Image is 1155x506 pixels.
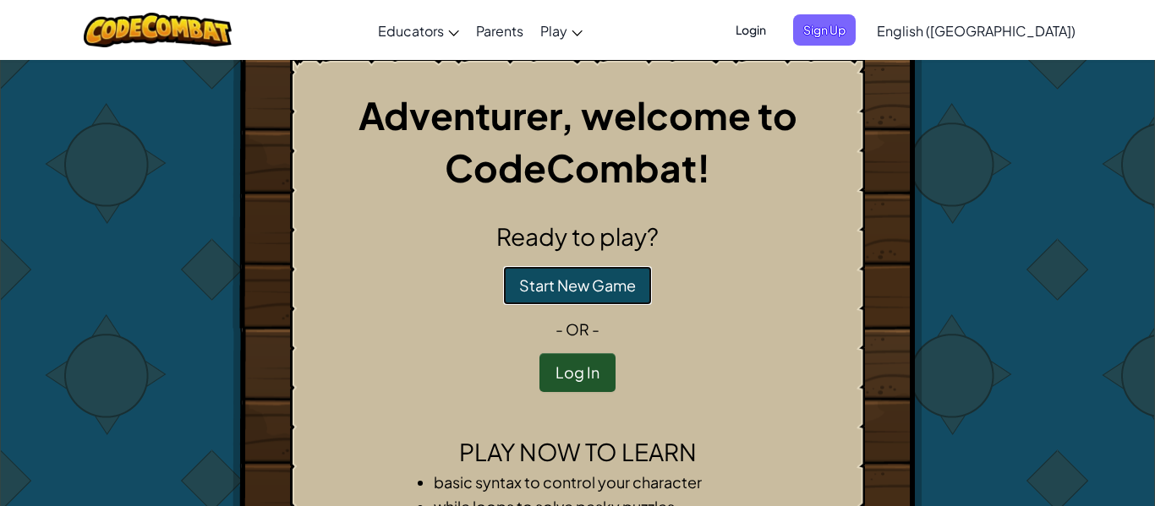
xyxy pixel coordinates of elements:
a: Educators [369,8,468,53]
button: Start New Game [503,266,652,305]
span: English ([GEOGRAPHIC_DATA]) [877,22,1076,40]
button: Login [725,14,776,46]
span: Educators [378,22,444,40]
li: basic syntax to control your character [434,470,755,494]
a: Parents [468,8,532,53]
span: Play [540,22,567,40]
button: Sign Up [793,14,856,46]
span: - [589,319,599,339]
a: English ([GEOGRAPHIC_DATA]) [868,8,1084,53]
span: - [556,319,566,339]
img: CodeCombat logo [84,13,232,47]
span: or [566,319,589,339]
h2: Ready to play? [304,219,851,254]
h2: Play now to learn [304,434,851,470]
button: Log In [539,353,616,392]
h1: Adventurer, welcome to CodeCombat! [304,89,851,193]
a: Play [532,8,591,53]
